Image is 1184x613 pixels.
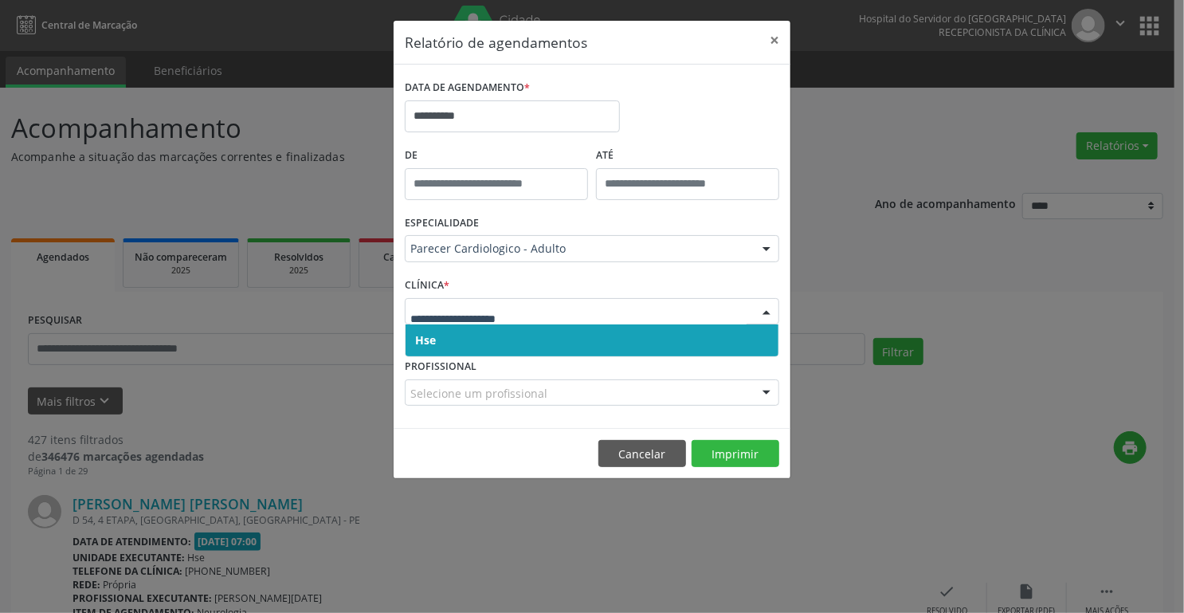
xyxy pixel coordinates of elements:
span: Parecer Cardiologico - Adulto [410,241,747,257]
h5: Relatório de agendamentos [405,32,587,53]
label: ESPECIALIDADE [405,211,479,236]
label: ATÉ [596,143,779,168]
button: Imprimir [692,440,779,467]
label: PROFISSIONAL [405,355,476,379]
span: Hse [415,332,436,348]
label: DATA DE AGENDAMENTO [405,76,530,100]
label: De [405,143,588,168]
label: CLÍNICA [405,273,449,298]
button: Close [759,21,790,60]
button: Cancelar [598,440,686,467]
span: Selecione um profissional [410,385,547,402]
